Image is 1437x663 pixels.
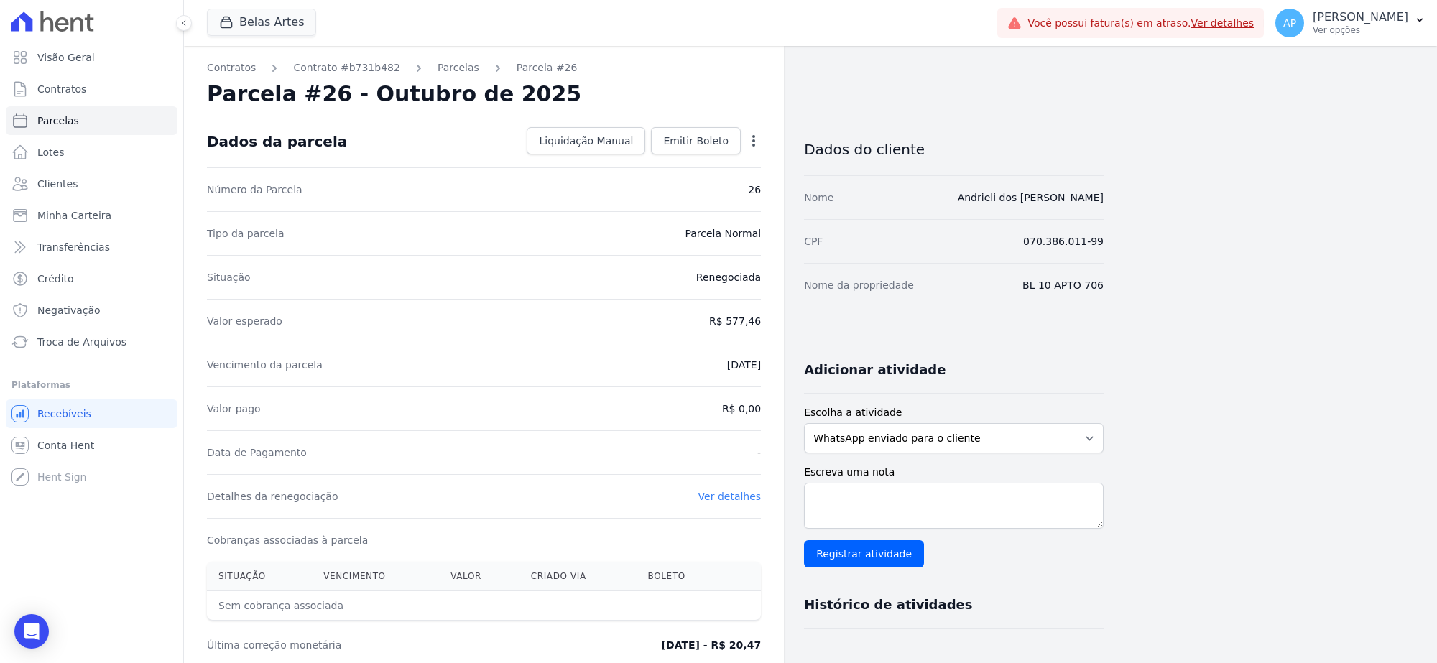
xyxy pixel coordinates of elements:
dd: 070.386.011-99 [1023,234,1104,249]
p: [PERSON_NAME] [1313,10,1408,24]
a: Parcelas [438,60,479,75]
span: Visão Geral [37,50,95,65]
div: Open Intercom Messenger [14,614,49,649]
a: Parcelas [6,106,177,135]
span: Recebíveis [37,407,91,421]
a: Crédito [6,264,177,293]
a: Contratos [207,60,256,75]
nav: Breadcrumb [207,60,761,75]
span: Crédito [37,272,74,286]
div: Plataformas [11,376,172,394]
dd: Renegociada [696,270,761,284]
dt: Valor pago [207,402,261,416]
a: Emitir Boleto [651,127,741,154]
dd: R$ 577,46 [709,314,761,328]
a: Contrato #b731b482 [293,60,400,75]
span: Liquidação Manual [539,134,633,148]
dd: - [757,445,761,460]
th: Boleto [637,562,727,591]
label: Escreva uma nota [804,465,1104,480]
th: Valor [439,562,519,591]
a: Ver detalhes [1191,17,1255,29]
dd: [DATE] [727,358,761,372]
span: Emitir Boleto [663,134,729,148]
span: Negativação [37,303,101,317]
h2: Parcela #26 - Outubro de 2025 [207,81,581,107]
span: Parcelas [37,113,79,128]
dd: BL 10 APTO 706 [1022,278,1104,292]
label: Escolha a atividade [804,405,1104,420]
span: Você possui fatura(s) em atraso. [1027,16,1254,31]
dt: Nome [804,190,833,205]
h3: Histórico de atividades [804,596,972,613]
span: Clientes [37,177,78,191]
dt: Última correção monetária [207,638,535,652]
a: Conta Hent [6,431,177,460]
dt: CPF [804,234,823,249]
span: AP [1283,18,1296,28]
a: Lotes [6,138,177,167]
a: Liquidação Manual [527,127,645,154]
dd: 26 [748,182,761,197]
th: Sem cobrança associada [207,591,637,621]
a: Andrieli dos [PERSON_NAME] [958,192,1104,203]
th: Criado via [519,562,637,591]
span: Transferências [37,240,110,254]
th: Vencimento [312,562,439,591]
span: Minha Carteira [37,208,111,223]
p: Ver opções [1313,24,1408,36]
dt: Situação [207,270,251,284]
a: Recebíveis [6,399,177,428]
a: Troca de Arquivos [6,328,177,356]
dt: Data de Pagamento [207,445,307,460]
a: Transferências [6,233,177,261]
dt: Tipo da parcela [207,226,285,241]
dt: Nome da propriedade [804,278,914,292]
span: Lotes [37,145,65,159]
dd: Parcela Normal [685,226,761,241]
h3: Dados do cliente [804,141,1104,158]
a: Visão Geral [6,43,177,72]
th: Situação [207,562,312,591]
span: Conta Hent [37,438,94,453]
button: AP [PERSON_NAME] Ver opções [1264,3,1437,43]
dt: Detalhes da renegociação [207,489,338,504]
dt: Valor esperado [207,314,282,328]
dt: Vencimento da parcela [207,358,323,372]
span: Contratos [37,82,86,96]
a: Contratos [6,75,177,103]
a: Parcela #26 [517,60,578,75]
h3: Adicionar atividade [804,361,946,379]
a: Ver detalhes [698,491,762,502]
button: Belas Artes [207,9,316,36]
input: Registrar atividade [804,540,924,567]
dt: Cobranças associadas à parcela [207,533,368,547]
dd: R$ 0,00 [722,402,761,416]
div: Dados da parcela [207,133,347,150]
span: Troca de Arquivos [37,335,126,349]
a: Clientes [6,170,177,198]
dt: Número da Parcela [207,182,302,197]
a: Minha Carteira [6,201,177,230]
dd: [DATE] - R$ 20,47 [662,638,762,652]
a: Negativação [6,296,177,325]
